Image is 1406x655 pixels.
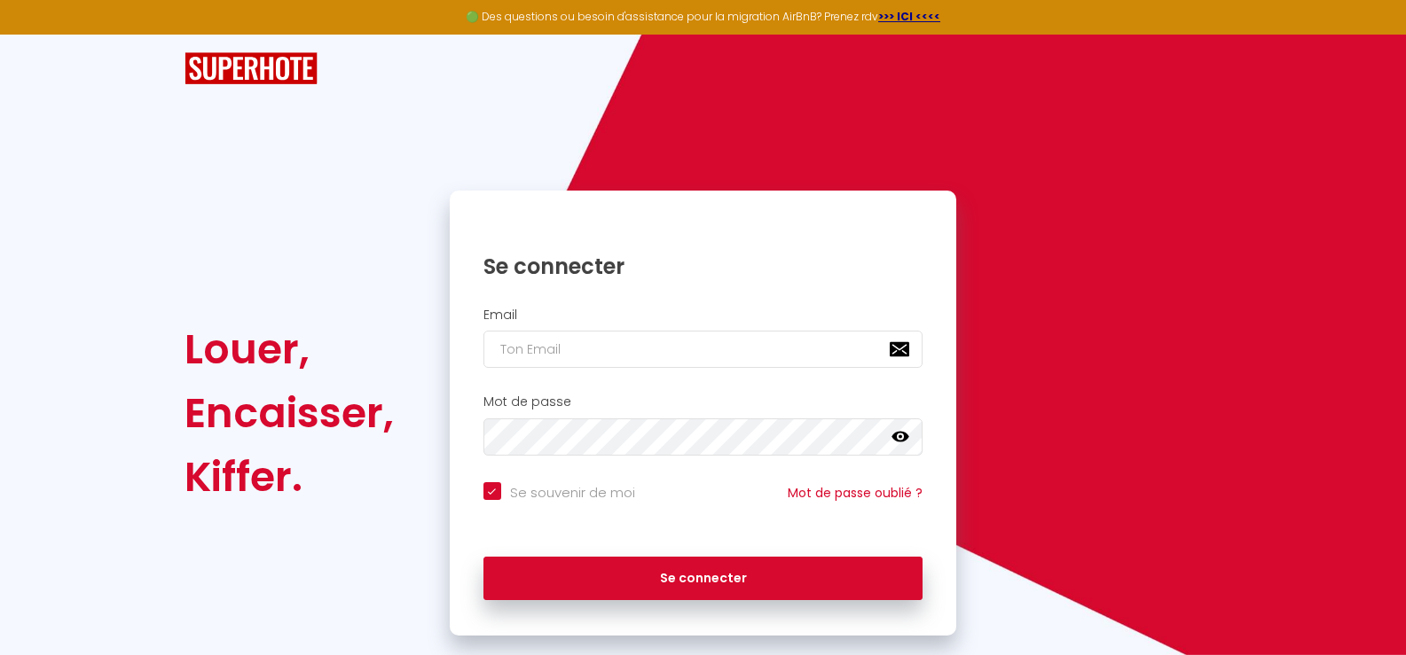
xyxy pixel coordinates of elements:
[788,484,923,502] a: Mot de passe oublié ?
[483,308,923,323] h2: Email
[483,253,923,280] h1: Se connecter
[483,331,923,368] input: Ton Email
[483,394,923,409] h2: Mot de passe
[185,445,394,509] div: Kiffer.
[185,52,318,85] img: SuperHote logo
[185,381,394,445] div: Encaisser,
[483,557,923,601] button: Se connecter
[878,9,940,24] a: >>> ICI <<<<
[185,317,394,381] div: Louer,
